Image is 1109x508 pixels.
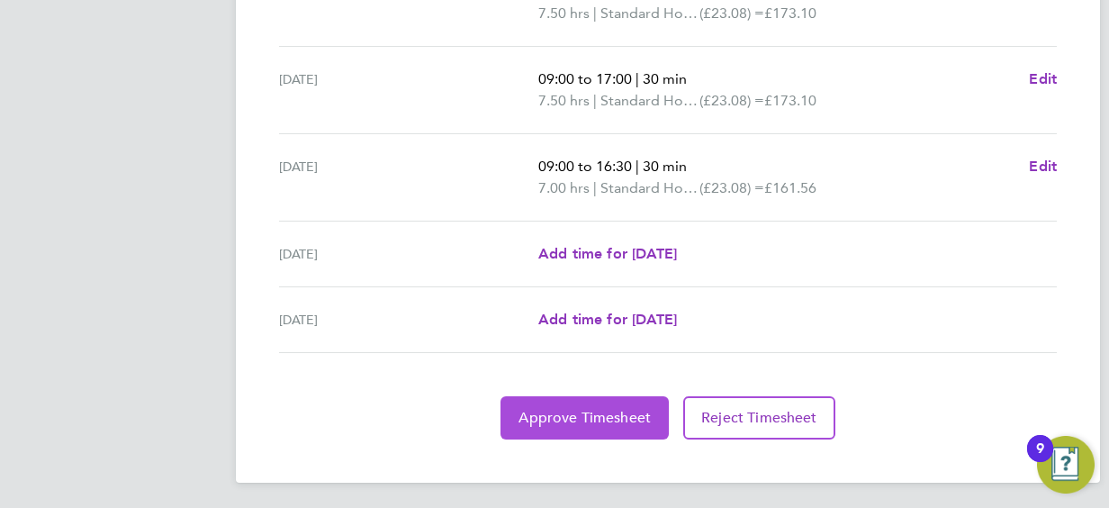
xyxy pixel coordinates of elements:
[699,179,764,196] span: (£23.08) =
[518,409,651,427] span: Approve Timesheet
[600,3,699,24] span: Standard Hourly
[279,156,538,199] div: [DATE]
[1029,158,1057,175] span: Edit
[593,92,597,109] span: |
[699,92,764,109] span: (£23.08) =
[538,158,632,175] span: 09:00 to 16:30
[538,70,632,87] span: 09:00 to 17:00
[699,5,764,22] span: (£23.08) =
[538,179,590,196] span: 7.00 hrs
[1037,436,1095,494] button: Open Resource Center, 9 new notifications
[538,92,590,109] span: 7.50 hrs
[683,396,835,440] button: Reject Timesheet
[701,409,817,427] span: Reject Timesheet
[538,5,590,22] span: 7.50 hrs
[279,309,538,331] div: [DATE]
[500,396,669,440] button: Approve Timesheet
[538,311,677,328] span: Add time for [DATE]
[538,309,677,331] a: Add time for [DATE]
[600,177,699,199] span: Standard Hourly
[538,243,677,265] a: Add time for [DATE]
[1029,70,1057,87] span: Edit
[1029,156,1057,177] a: Edit
[764,5,816,22] span: £173.10
[279,68,538,112] div: [DATE]
[593,5,597,22] span: |
[1036,449,1044,472] div: 9
[764,179,816,196] span: £161.56
[538,245,677,262] span: Add time for [DATE]
[636,158,639,175] span: |
[279,243,538,265] div: [DATE]
[600,90,699,112] span: Standard Hourly
[643,158,687,175] span: 30 min
[593,179,597,196] span: |
[1029,68,1057,90] a: Edit
[636,70,639,87] span: |
[643,70,687,87] span: 30 min
[764,92,816,109] span: £173.10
